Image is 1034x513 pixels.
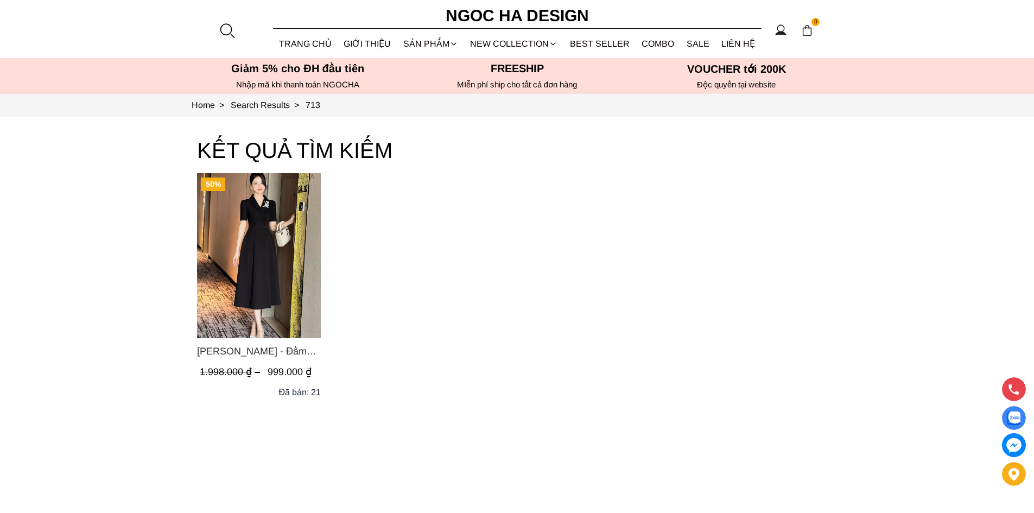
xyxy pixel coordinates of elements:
[236,80,359,89] font: Nhập mã khi thanh toán NGOCHA
[630,80,843,90] h6: Độc quyền tại website
[564,29,636,58] a: BEST SELLER
[636,29,681,58] a: Combo
[197,173,321,338] a: Product image - Irene Dress - Đầm Vest Dáng Xòe Kèm Đai D713
[338,29,397,58] a: GIỚI THIỆU
[397,29,465,58] div: SẢN PHẨM
[491,62,544,74] font: Freeship
[231,100,306,110] a: Link to Search Results
[197,173,321,338] img: Irene Dress - Đầm Vest Dáng Xòe Kèm Đai D713
[273,29,338,58] a: TRANG CHỦ
[215,100,229,110] span: >
[290,100,303,110] span: >
[801,24,813,36] img: img-CART-ICON-ksit0nf1
[411,80,624,90] h6: MIễn phí ship cho tất cả đơn hàng
[1007,411,1020,425] img: Display image
[1002,433,1026,457] a: messenger
[715,29,762,58] a: LIÊN HỆ
[1002,406,1026,430] a: Display image
[436,3,599,29] a: Ngoc Ha Design
[197,133,838,168] h3: KẾT QUẢ TÌM KIẾM
[278,385,321,399] div: Đã bán: 21
[630,62,843,75] h5: VOUCHER tới 200K
[811,18,820,27] span: 0
[681,29,716,58] a: SALE
[197,344,321,359] a: Link to Irene Dress - Đầm Vest Dáng Xòe Kèm Đai D713
[192,100,231,110] a: Link to Home
[200,366,263,377] span: 1.998.000 ₫
[268,366,312,377] span: 999.000 ₫
[464,29,564,58] a: NEW COLLECTION
[231,62,364,74] font: Giảm 5% cho ĐH đầu tiên
[197,344,321,359] span: [PERSON_NAME] - Đầm Vest [PERSON_NAME] Xòe [PERSON_NAME] Đai D713
[306,100,320,110] a: Link to 1082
